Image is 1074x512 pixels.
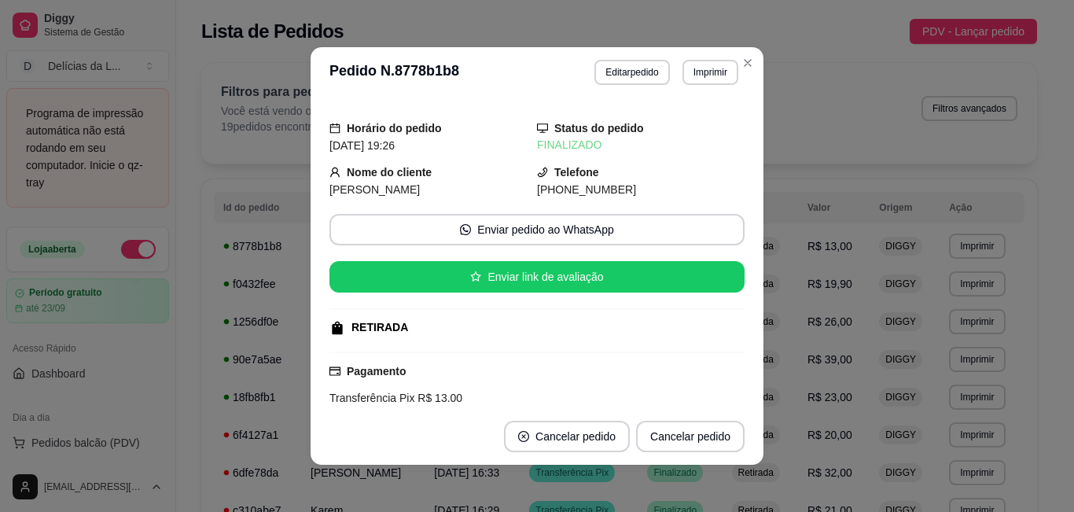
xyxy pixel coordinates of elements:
span: desktop [537,123,548,134]
span: whats-app [460,224,471,235]
h3: Pedido N. 8778b1b8 [329,60,459,85]
strong: Status do pedido [554,122,644,134]
span: user [329,167,340,178]
div: RETIRADA [351,319,408,336]
span: [DATE] 19:26 [329,139,395,152]
button: starEnviar link de avaliação [329,261,745,293]
button: whats-appEnviar pedido ao WhatsApp [329,214,745,245]
span: calendar [329,123,340,134]
span: close-circle [518,431,529,442]
strong: Nome do cliente [347,166,432,179]
span: credit-card [329,366,340,377]
span: Transferência Pix [329,392,414,404]
strong: Pagamento [347,365,406,378]
span: R$ 13,00 [414,392,462,404]
strong: Telefone [554,166,599,179]
span: [PERSON_NAME] [329,183,420,196]
button: close-circleCancelar pedido [504,421,630,452]
div: FINALIZADO [537,137,745,153]
button: Close [735,50,760,76]
span: star [470,271,481,282]
button: Cancelar pedido [636,421,745,452]
button: Editarpedido [594,60,669,85]
span: [PHONE_NUMBER] [537,183,636,196]
strong: Horário do pedido [347,122,442,134]
span: phone [537,167,548,178]
button: Imprimir [682,60,738,85]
